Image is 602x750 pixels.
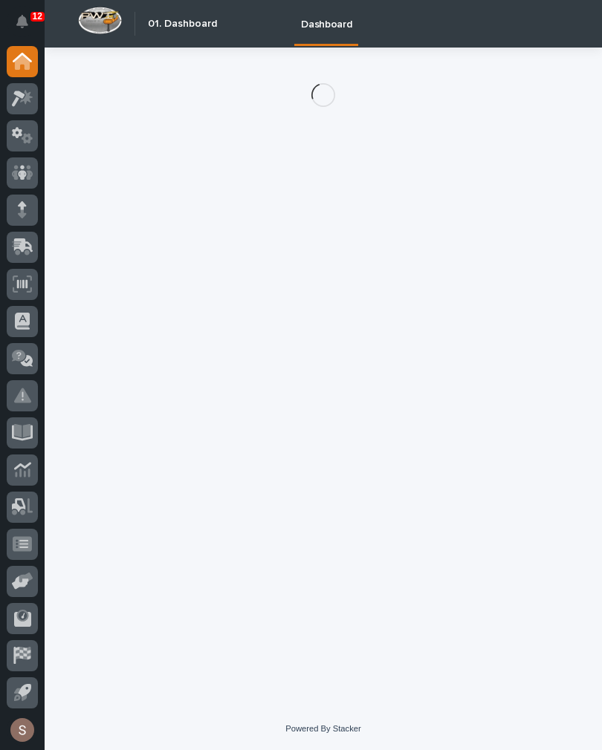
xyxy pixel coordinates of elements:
div: Notifications12 [19,15,38,39]
h2: 01. Dashboard [148,15,217,33]
p: 12 [33,11,42,22]
button: Notifications [7,6,38,37]
img: Workspace Logo [78,7,122,34]
button: users-avatar [7,714,38,746]
a: Powered By Stacker [285,724,360,733]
